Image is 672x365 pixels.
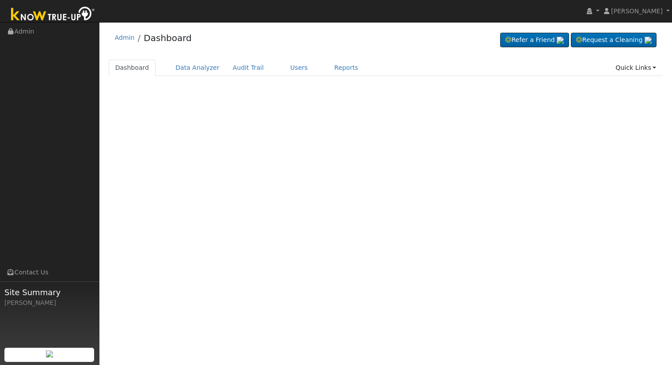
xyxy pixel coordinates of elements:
a: Refer a Friend [500,33,569,48]
img: Know True-Up [7,5,99,25]
a: Quick Links [609,60,663,76]
a: Dashboard [109,60,156,76]
img: retrieve [557,37,564,44]
span: [PERSON_NAME] [611,8,663,15]
a: Request a Cleaning [571,33,657,48]
span: Site Summary [4,286,95,298]
a: Dashboard [144,33,192,43]
img: retrieve [46,350,53,357]
a: Users [284,60,315,76]
div: [PERSON_NAME] [4,298,95,308]
a: Reports [328,60,365,76]
a: Audit Trail [226,60,270,76]
a: Data Analyzer [169,60,226,76]
img: retrieve [645,37,652,44]
a: Admin [115,34,135,41]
